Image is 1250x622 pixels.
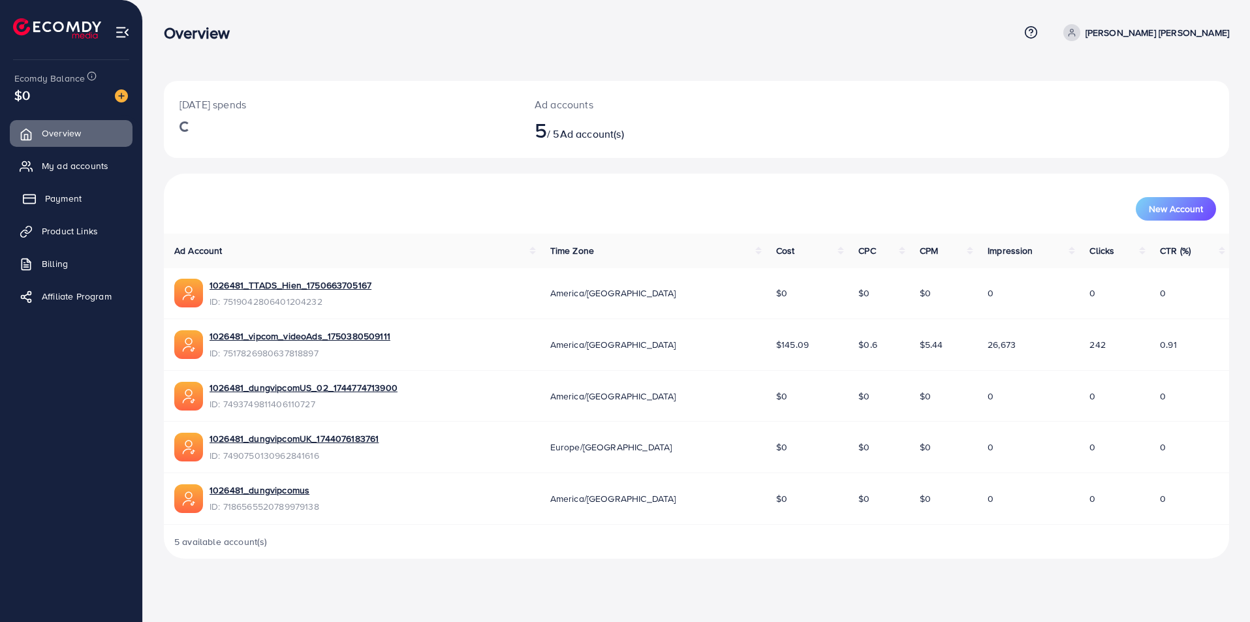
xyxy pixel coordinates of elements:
[535,117,770,142] h2: / 5
[858,390,869,403] span: $0
[210,347,390,360] span: ID: 7517826980637818897
[858,287,869,300] span: $0
[535,115,547,145] span: 5
[174,330,203,359] img: ic-ads-acc.e4c84228.svg
[1160,338,1177,351] span: 0.91
[988,287,993,300] span: 0
[210,432,379,445] a: 1026481_dungvipcomUK_1744076183761
[210,330,390,343] a: 1026481_vipcom_videoAds_1750380509111
[45,192,82,205] span: Payment
[10,120,133,146] a: Overview
[13,18,101,39] img: logo
[1160,492,1166,505] span: 0
[1089,390,1095,403] span: 0
[210,397,398,411] span: ID: 7493749811406110727
[174,535,268,548] span: 5 available account(s)
[776,244,795,257] span: Cost
[174,244,223,257] span: Ad Account
[10,251,133,277] a: Billing
[858,441,869,454] span: $0
[1160,441,1166,454] span: 0
[858,492,869,505] span: $0
[1086,25,1229,40] p: [PERSON_NAME] [PERSON_NAME]
[14,72,85,85] span: Ecomdy Balance
[776,287,787,300] span: $0
[1089,244,1114,257] span: Clicks
[115,89,128,102] img: image
[920,244,938,257] span: CPM
[550,244,594,257] span: Time Zone
[42,159,108,172] span: My ad accounts
[174,279,203,307] img: ic-ads-acc.e4c84228.svg
[1195,563,1240,612] iframe: Chat
[988,492,993,505] span: 0
[550,441,672,454] span: Europe/[GEOGRAPHIC_DATA]
[550,287,676,300] span: America/[GEOGRAPHIC_DATA]
[42,257,68,270] span: Billing
[10,218,133,244] a: Product Links
[174,433,203,461] img: ic-ads-acc.e4c84228.svg
[776,338,809,351] span: $145.09
[1089,338,1105,351] span: 242
[10,283,133,309] a: Affiliate Program
[920,287,931,300] span: $0
[174,484,203,513] img: ic-ads-acc.e4c84228.svg
[210,449,379,462] span: ID: 7490750130962841616
[776,492,787,505] span: $0
[560,127,624,141] span: Ad account(s)
[1160,287,1166,300] span: 0
[920,338,943,351] span: $5.44
[1089,492,1095,505] span: 0
[988,338,1016,351] span: 26,673
[776,441,787,454] span: $0
[42,127,81,140] span: Overview
[988,441,993,454] span: 0
[164,23,240,42] h3: Overview
[210,279,371,292] a: 1026481_TTADS_Hien_1750663705167
[535,97,770,112] p: Ad accounts
[550,492,676,505] span: America/[GEOGRAPHIC_DATA]
[1149,204,1203,213] span: New Account
[776,390,787,403] span: $0
[115,25,130,40] img: menu
[920,492,931,505] span: $0
[920,441,931,454] span: $0
[10,185,133,211] a: Payment
[210,500,319,513] span: ID: 7186565520789979138
[858,338,877,351] span: $0.6
[1136,197,1216,221] button: New Account
[14,86,30,104] span: $0
[550,338,676,351] span: America/[GEOGRAPHIC_DATA]
[42,225,98,238] span: Product Links
[550,390,676,403] span: America/[GEOGRAPHIC_DATA]
[210,484,309,497] a: 1026481_dungvipcomus
[1058,24,1229,41] a: [PERSON_NAME] [PERSON_NAME]
[210,381,398,394] a: 1026481_dungvipcomUS_02_1744774713900
[1089,287,1095,300] span: 0
[858,244,875,257] span: CPC
[42,290,112,303] span: Affiliate Program
[1160,244,1191,257] span: CTR (%)
[988,244,1033,257] span: Impression
[10,153,133,179] a: My ad accounts
[210,295,371,308] span: ID: 7519042806401204232
[1160,390,1166,403] span: 0
[920,390,931,403] span: $0
[174,382,203,411] img: ic-ads-acc.e4c84228.svg
[988,390,993,403] span: 0
[1089,441,1095,454] span: 0
[180,97,503,112] p: [DATE] spends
